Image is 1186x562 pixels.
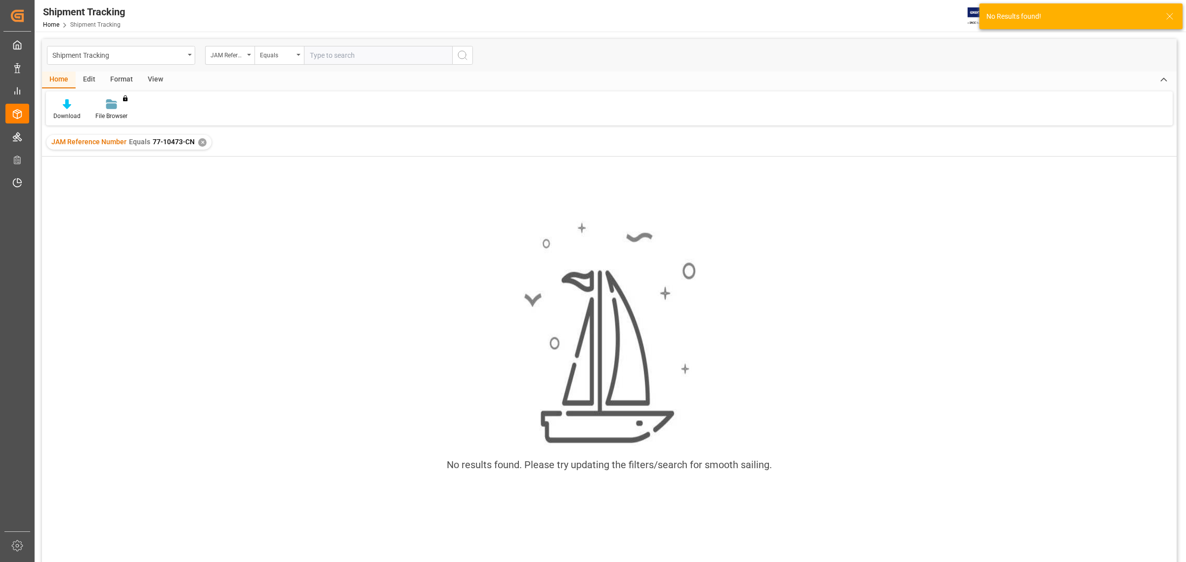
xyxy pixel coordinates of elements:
button: open menu [47,46,195,65]
span: 77-10473-CN [153,138,195,146]
div: Shipment Tracking [43,4,125,19]
button: search button [452,46,473,65]
div: Home [42,72,76,88]
div: No results found. Please try updating the filters/search for smooth sailing. [447,457,772,472]
div: Equals [260,48,294,60]
button: open menu [254,46,304,65]
div: JAM Reference Number [211,48,244,60]
a: Home [43,21,59,28]
img: Exertis%20JAM%20-%20Email%20Logo.jpg_1722504956.jpg [968,7,1002,25]
button: open menu [205,46,254,65]
span: JAM Reference Number [51,138,127,146]
div: Edit [76,72,103,88]
div: No Results found! [986,11,1156,22]
div: ✕ [198,138,207,147]
img: smooth_sailing.jpeg [523,221,696,445]
span: Equals [129,138,150,146]
div: View [140,72,170,88]
div: Format [103,72,140,88]
div: Shipment Tracking [52,48,184,61]
input: Type to search [304,46,452,65]
div: Download [53,112,81,120]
